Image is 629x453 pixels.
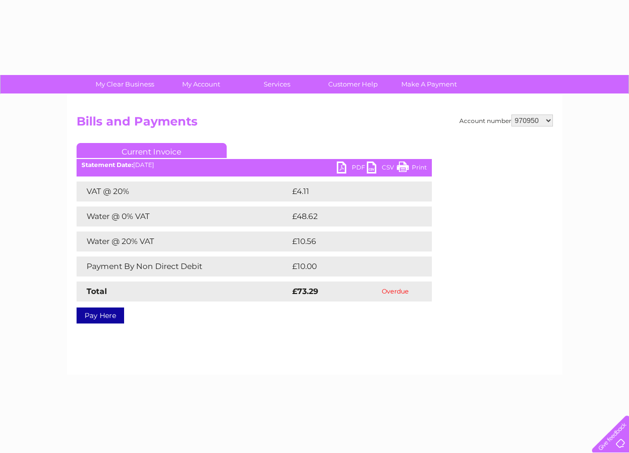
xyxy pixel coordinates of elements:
[84,75,166,93] a: My Clear Business
[397,161,427,176] a: Print
[77,231,290,251] td: Water @ 20% VAT
[87,286,107,296] strong: Total
[82,161,133,168] b: Statement Date:
[77,114,553,133] h2: Bills and Payments
[77,181,290,201] td: VAT @ 20%
[290,206,412,226] td: £48.62
[290,231,411,251] td: £10.56
[337,161,367,176] a: PDF
[312,75,394,93] a: Customer Help
[292,286,318,296] strong: £73.29
[77,307,124,323] a: Pay Here
[290,181,405,201] td: £4.11
[160,75,242,93] a: My Account
[459,114,553,126] div: Account number
[388,75,470,93] a: Make A Payment
[77,206,290,226] td: Water @ 0% VAT
[77,256,290,276] td: Payment By Non Direct Debit
[367,161,397,176] a: CSV
[77,161,432,168] div: [DATE]
[236,75,318,93] a: Services
[359,281,431,301] td: Overdue
[290,256,411,276] td: £10.00
[77,143,227,158] a: Current Invoice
